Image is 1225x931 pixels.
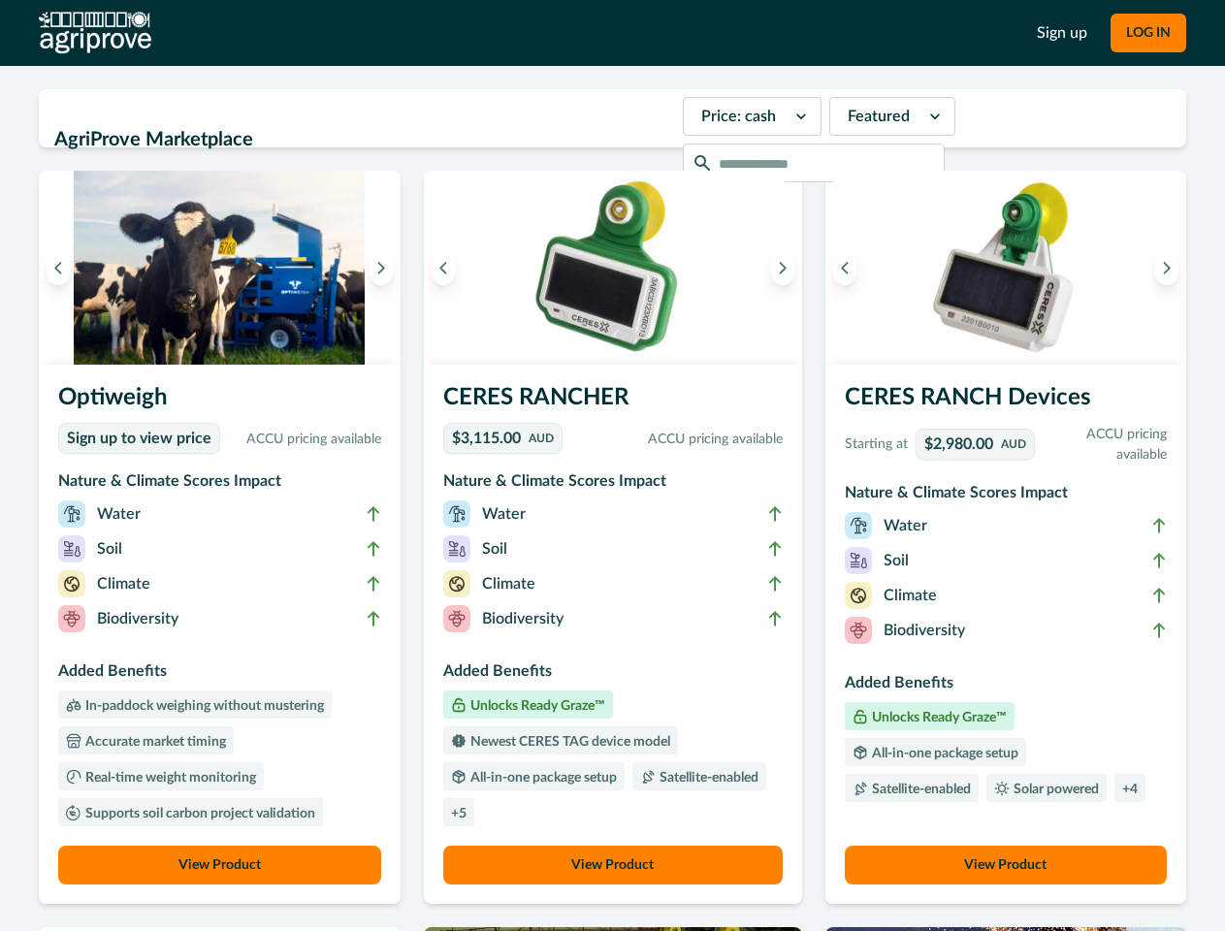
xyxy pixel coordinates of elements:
p: Biodiversity [482,607,564,630]
p: Soil [482,537,507,561]
button: Previous image [833,250,856,285]
img: A screenshot of the Ready Graze application showing a 3D map of animal positions [39,171,401,365]
img: A single CERES RANCH device [825,171,1187,365]
p: Starting at [845,434,908,455]
p: Soil [884,549,909,572]
a: Sign up to view price [58,423,220,454]
p: Water [97,502,141,526]
p: + 5 [451,807,467,820]
p: Climate [482,572,535,595]
h3: Nature & Climate Scores Impact [58,469,381,500]
h3: CERES RANCHER [443,380,783,423]
a: Sign up [1037,21,1087,45]
h3: Nature & Climate Scores Impact [845,481,1168,512]
p: AUD [1001,438,1026,450]
p: All-in-one package setup [868,747,1018,760]
p: Unlocks Ready Graze™ [868,711,1007,724]
p: + 4 [1122,783,1138,796]
h3: Added Benefits [58,659,381,690]
p: Unlocks Ready Graze™ [467,699,605,713]
h3: Optiweigh [58,380,381,423]
p: Satellite-enabled [868,783,971,796]
p: Sign up to view price [67,430,211,448]
p: All-in-one package setup [467,771,617,785]
h3: CERES RANCH Devices [845,380,1168,423]
p: Climate [884,584,937,607]
p: Satellite-enabled [656,771,758,785]
p: $2,980.00 [924,436,993,452]
img: AgriProve logo [39,12,151,54]
p: ACCU pricing available [1043,425,1168,465]
button: View Product [58,846,381,884]
button: Next image [370,250,393,285]
button: View Product [845,846,1168,884]
p: In-paddock weighing without mustering [81,699,324,713]
p: Solar powered [1010,783,1099,796]
p: Water [884,514,927,537]
h3: Nature & Climate Scores Impact [443,469,783,500]
p: Real-time weight monitoring [81,771,256,785]
p: Biodiversity [97,607,178,630]
h3: Added Benefits [845,671,1168,702]
h2: AgriProve Marketplace [54,121,671,158]
p: AUD [529,433,554,444]
button: Previous image [47,250,70,285]
p: Newest CERES TAG device model [467,735,670,749]
h3: Added Benefits [443,659,783,690]
button: LOG IN [1111,14,1186,52]
p: Biodiversity [884,619,965,642]
p: Climate [97,572,150,595]
p: Water [482,502,526,526]
img: A single CERES RANCHER device [424,171,802,365]
button: Previous image [432,250,455,285]
button: Next image [771,250,794,285]
button: Next image [1155,250,1178,285]
button: View Product [443,846,783,884]
p: ACCU pricing available [228,430,381,450]
p: Supports soil carbon project validation [81,807,315,820]
p: Soil [97,537,122,561]
p: Accurate market timing [81,735,226,749]
p: $3,115.00 [452,431,521,446]
p: ACCU pricing available [570,430,783,450]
